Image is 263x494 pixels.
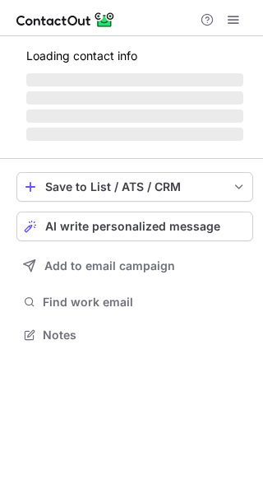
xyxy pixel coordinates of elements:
button: save-profile-one-click [16,172,253,202]
span: ‌ [26,128,243,141]
p: Loading contact info [26,49,243,63]
img: ContactOut v5.3.10 [16,10,115,30]
button: Find work email [16,291,253,314]
span: AI write personalized message [45,220,220,233]
span: Find work email [43,295,247,310]
button: Add to email campaign [16,251,253,281]
div: Save to List / ATS / CRM [45,180,224,193]
span: Notes [43,328,247,343]
span: ‌ [26,91,243,105]
span: ‌ [26,110,243,123]
button: AI write personalized message [16,212,253,241]
button: Notes [16,324,253,347]
span: ‌ [26,73,243,86]
span: Add to email campaign [44,259,175,273]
